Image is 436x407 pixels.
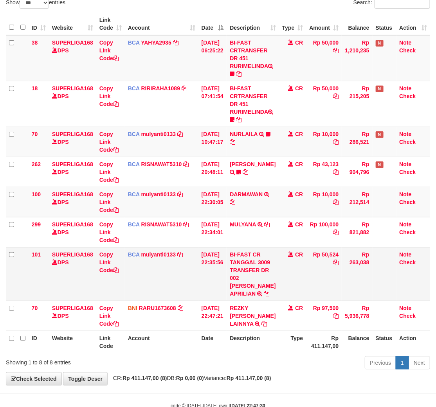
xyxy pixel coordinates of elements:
th: Date: activate to sort column descending [198,13,227,35]
a: RISNAWAT5310 [141,161,182,167]
td: [DATE] 10:47:17 [198,127,227,157]
th: Link Code: activate to sort column ascending [96,13,125,35]
a: Copy Rp 43,123 to clipboard [333,169,339,175]
a: Copy mulyanti0133 to clipboard [177,191,183,197]
a: Copy Link Code [99,85,119,107]
a: SUPERLIGA168 [52,39,93,46]
a: Copy RARU1673608 to clipboard [178,305,183,311]
th: Action [396,331,430,353]
strong: Rp 0,00 (0) [176,375,204,381]
th: Website [49,331,96,353]
a: Copy BI-FAST CRTRANSFER DR 451 RURIMELINDA to clipboard [236,117,241,123]
td: Rp 10,000 [306,127,342,157]
a: Copy DARMAWAN to clipboard [230,199,235,205]
div: Showing 1 to 8 of 8 entries [6,355,176,366]
a: RARU1673608 [139,305,176,311]
a: Note [400,85,412,91]
a: Check [400,199,416,205]
span: BCA [128,161,140,167]
a: Note [400,39,412,46]
a: Copy MULYANA to clipboard [264,221,270,228]
a: SUPERLIGA168 [52,305,93,311]
a: Check [400,47,416,54]
th: ID: activate to sort column ascending [29,13,49,35]
td: [DATE] 22:30:05 [198,187,227,217]
th: Action: activate to sort column ascending [396,13,430,35]
td: Rp 212,514 [342,187,372,217]
a: Check [400,259,416,265]
a: DARMAWAN [230,191,263,197]
a: Copy Rp 50,524 to clipboard [333,259,339,265]
a: Copy mulyanti0133 to clipboard [177,251,183,258]
a: Copy RIRIRAHA1089 to clipboard [182,85,187,91]
a: Check [400,313,416,319]
a: Copy Link Code [99,161,119,183]
th: Website: activate to sort column ascending [49,13,96,35]
td: Rp 1,210,235 [342,35,372,81]
td: Rp 97,500 [306,301,342,331]
a: SUPERLIGA168 [52,251,93,258]
a: Copy Link Code [99,251,119,273]
td: DPS [49,187,96,217]
th: Balance [342,331,372,353]
a: Note [400,251,412,258]
span: CR [295,131,303,137]
a: RIRIRAHA1089 [141,85,180,91]
a: Copy Link Code [99,131,119,153]
a: Copy RISNAWAT5310 to clipboard [183,161,189,167]
span: BCA [128,191,140,197]
span: CR: DB: Variance: [109,375,271,381]
span: 299 [32,221,41,228]
a: Check [400,139,416,145]
td: [DATE] 06:25:22 [198,35,227,81]
span: 101 [32,251,41,258]
a: mulyanti0133 [141,131,176,137]
th: Link Code [96,331,125,353]
span: Has Note [376,161,384,168]
th: Status [373,13,396,35]
th: ID [29,331,49,353]
a: mulyanti0133 [141,191,176,197]
td: Rp 821,882 [342,217,372,247]
a: Copy YAHYA2935 to clipboard [173,39,178,46]
a: YAHYA2935 [141,39,171,46]
a: mulyanti0133 [141,251,176,258]
a: Note [400,305,412,311]
span: CR [295,39,303,46]
td: BI-FAST CRTRANSFER DR 451 RURIMELINDA [227,35,279,81]
span: 18 [32,85,38,91]
th: Type [279,331,306,353]
a: Check [400,229,416,235]
a: Copy REZKY MUNNA SAPUTRA LAINNYA to clipboard [262,321,267,327]
td: [DATE] 22:35:56 [198,247,227,301]
a: Check [400,169,416,175]
td: Rp 50,000 [306,35,342,81]
a: Copy mulyanti0133 to clipboard [177,131,183,137]
span: Has Note [376,40,384,47]
span: BCA [128,85,140,91]
strong: Rp 411.147,00 (8) [123,375,167,381]
a: SUPERLIGA168 [52,85,93,91]
a: REZKY [PERSON_NAME] LAINNYA [230,305,276,327]
a: Copy NURLAILA to clipboard [230,139,235,145]
a: Copy Rp 100,000 to clipboard [333,229,339,235]
span: BCA [128,221,140,228]
th: Description [227,331,279,353]
a: Copy Link Code [99,191,119,213]
a: SUPERLIGA168 [52,191,93,197]
span: Has Note [376,131,384,138]
th: Rp 411.147,00 [306,331,342,353]
span: BNI [128,305,137,311]
td: BI-FAST CRTRANSFER DR 451 RURIMELINDA [227,81,279,127]
span: CR [295,161,303,167]
td: Rp 263,038 [342,247,372,301]
a: Copy Rp 50,000 to clipboard [333,93,339,99]
a: Copy Rp 10,000 to clipboard [333,139,339,145]
th: Account [125,331,198,353]
td: [DATE] 20:48:11 [198,157,227,187]
th: Description: activate to sort column ascending [227,13,279,35]
td: Rp 50,000 [306,81,342,127]
td: DPS [49,247,96,301]
a: Copy BI-FAST CR TANGGAL 3009 TRANSFER DR 002 NIZAR APRILIAN to clipboard [264,290,269,297]
a: Previous [365,356,396,369]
